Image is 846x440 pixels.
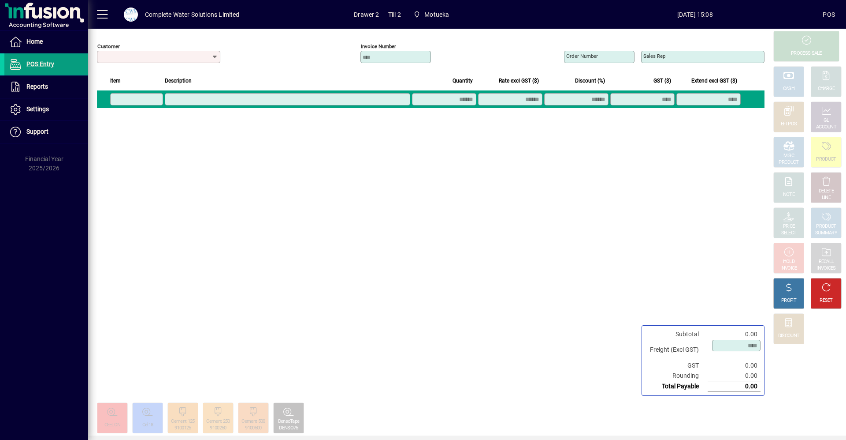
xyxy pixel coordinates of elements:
td: Freight (Excl GST) [646,339,708,361]
a: Support [4,121,88,143]
mat-label: Sales rep [643,53,665,59]
span: POS Entry [26,60,54,68]
div: PRODUCT [816,156,836,163]
div: NOTE [783,192,794,198]
td: 0.00 [708,329,761,339]
button: Profile [117,7,145,23]
div: CHARGE [818,86,835,92]
td: Subtotal [646,329,708,339]
div: Cement 250 [206,418,230,425]
div: DENSO75 [279,425,298,432]
td: 0.00 [708,371,761,381]
div: INVOICES [816,265,835,272]
div: Cement 500 [241,418,265,425]
span: Discount (%) [575,76,605,86]
td: Total Payable [646,381,708,392]
div: Complete Water Solutions Limited [145,8,240,22]
mat-label: Customer [97,43,120,49]
td: Rounding [646,371,708,381]
span: Quantity [453,76,473,86]
mat-label: Order number [566,53,598,59]
span: Support [26,128,48,135]
a: Reports [4,76,88,98]
div: DELETE [819,188,834,195]
span: Rate excl GST ($) [499,76,539,86]
div: Cel18 [142,422,153,429]
span: Till 2 [388,8,401,22]
td: 0.00 [708,361,761,371]
span: Settings [26,105,49,113]
div: HOLD [783,259,794,265]
span: Extend excl GST ($) [691,76,737,86]
div: MISC [783,153,794,159]
span: Motueka [424,8,449,22]
td: GST [646,361,708,371]
span: Home [26,38,43,45]
span: GST ($) [653,76,671,86]
div: PROCESS SALE [791,50,822,57]
div: DISCOUNT [778,333,799,339]
div: EFTPOS [781,121,797,128]
td: 0.00 [708,381,761,392]
div: DensoTape [278,418,300,425]
div: PRODUCT [816,223,836,230]
span: Reports [26,83,48,90]
div: SELECT [781,230,797,237]
a: Home [4,31,88,53]
mat-label: Invoice number [361,43,396,49]
div: PRICE [783,223,795,230]
div: SUMMARY [815,230,837,237]
div: PRODUCT [779,159,798,166]
div: Cement 125 [171,418,194,425]
span: Motueka [410,7,453,23]
div: INVOICE [780,265,797,272]
div: CASH [783,86,794,92]
div: ACCOUNT [816,124,836,131]
a: Settings [4,98,88,120]
div: RECALL [819,259,834,265]
div: RESET [820,297,833,304]
div: 9100250 [210,425,226,432]
span: [DATE] 15:08 [567,8,823,22]
div: GL [824,117,829,124]
div: CEELON [104,422,121,429]
div: 9100125 [174,425,191,432]
div: LINE [822,195,831,201]
span: Drawer 2 [354,8,379,22]
div: PROFIT [781,297,796,304]
span: Description [165,76,192,86]
span: Item [110,76,121,86]
div: POS [823,8,835,22]
div: 9100500 [245,425,261,432]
